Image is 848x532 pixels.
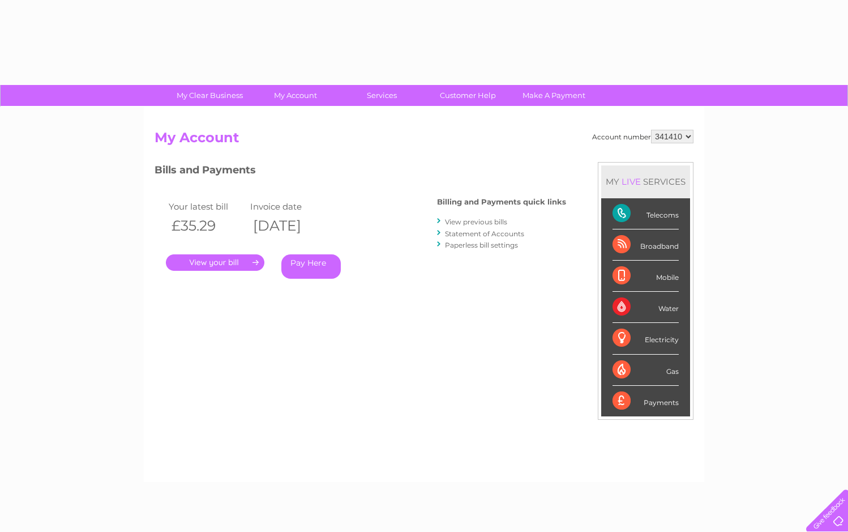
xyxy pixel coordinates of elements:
[619,176,643,187] div: LIVE
[166,199,247,214] td: Your latest bill
[592,130,693,143] div: Account number
[166,254,264,271] a: .
[437,198,566,206] h4: Billing and Payments quick links
[613,261,679,292] div: Mobile
[613,229,679,261] div: Broadband
[601,165,690,198] div: MY SERVICES
[249,85,342,106] a: My Account
[613,323,679,354] div: Electricity
[163,85,256,106] a: My Clear Business
[335,85,429,106] a: Services
[613,386,679,416] div: Payments
[613,198,679,229] div: Telecoms
[421,85,515,106] a: Customer Help
[613,355,679,386] div: Gas
[445,229,524,238] a: Statement of Accounts
[281,254,341,279] a: Pay Here
[155,162,566,182] h3: Bills and Payments
[166,214,247,237] th: £35.29
[445,241,518,249] a: Paperless bill settings
[613,292,679,323] div: Water
[507,85,601,106] a: Make A Payment
[155,130,693,151] h2: My Account
[247,199,329,214] td: Invoice date
[445,218,507,226] a: View previous bills
[247,214,329,237] th: [DATE]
